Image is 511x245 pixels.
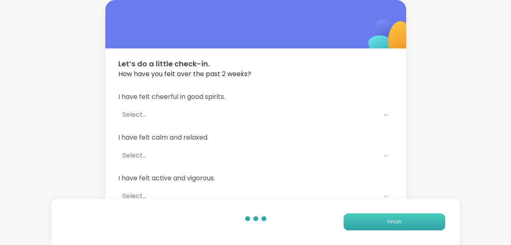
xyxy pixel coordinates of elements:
[118,133,393,142] span: I have felt calm and relaxed.
[387,218,402,225] span: Finish
[118,58,393,69] span: Let’s do a little check-in.
[118,69,393,79] span: How have you felt over the past 2 weeks?
[344,213,445,230] button: Finish
[122,151,374,160] div: Select...
[122,110,374,120] div: Select...
[118,92,393,102] span: I have felt cheerful in good spirits.
[118,173,393,183] span: I have felt active and vigorous.
[122,191,374,201] div: Select...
